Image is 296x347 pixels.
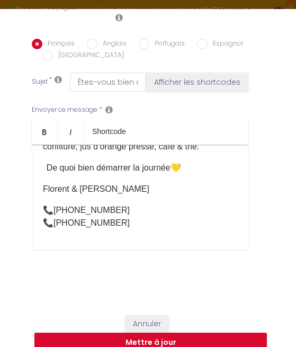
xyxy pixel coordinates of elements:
label: Anglais [97,39,127,50]
label: Sujet [32,77,48,88]
a: Shortcode [84,119,134,144]
label: Espagnol [208,39,243,50]
button: Ouvrir le widget de chat LiveChat [8,4,40,36]
iframe: Chat [251,299,288,339]
span: [PHONE_NUMBER] [53,206,130,215]
button: Afficher les shortcodes [146,73,248,92]
span: Florent & [PERSON_NAME] [43,184,149,193]
label: [GEOGRAPHIC_DATA] [53,50,124,62]
i: Envoyer au prestataire si il est assigné [115,13,123,22]
a: Bold [32,119,58,144]
label: Portugais [149,39,185,50]
button: Annuler [125,315,169,333]
span: 💛 [171,163,181,172]
p: ​ [43,204,237,229]
a: Italic [58,119,84,144]
label: Français [42,39,75,50]
label: Envoyer ce message [32,105,97,115]
span: 📞 [43,218,53,227]
i: Subject [55,75,62,84]
span: 📞 [43,206,53,215]
span: De quoi bien démarrer la journée [47,163,171,172]
i: Message [105,105,113,114]
span: [PHONE_NUMBER] [53,218,130,227]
